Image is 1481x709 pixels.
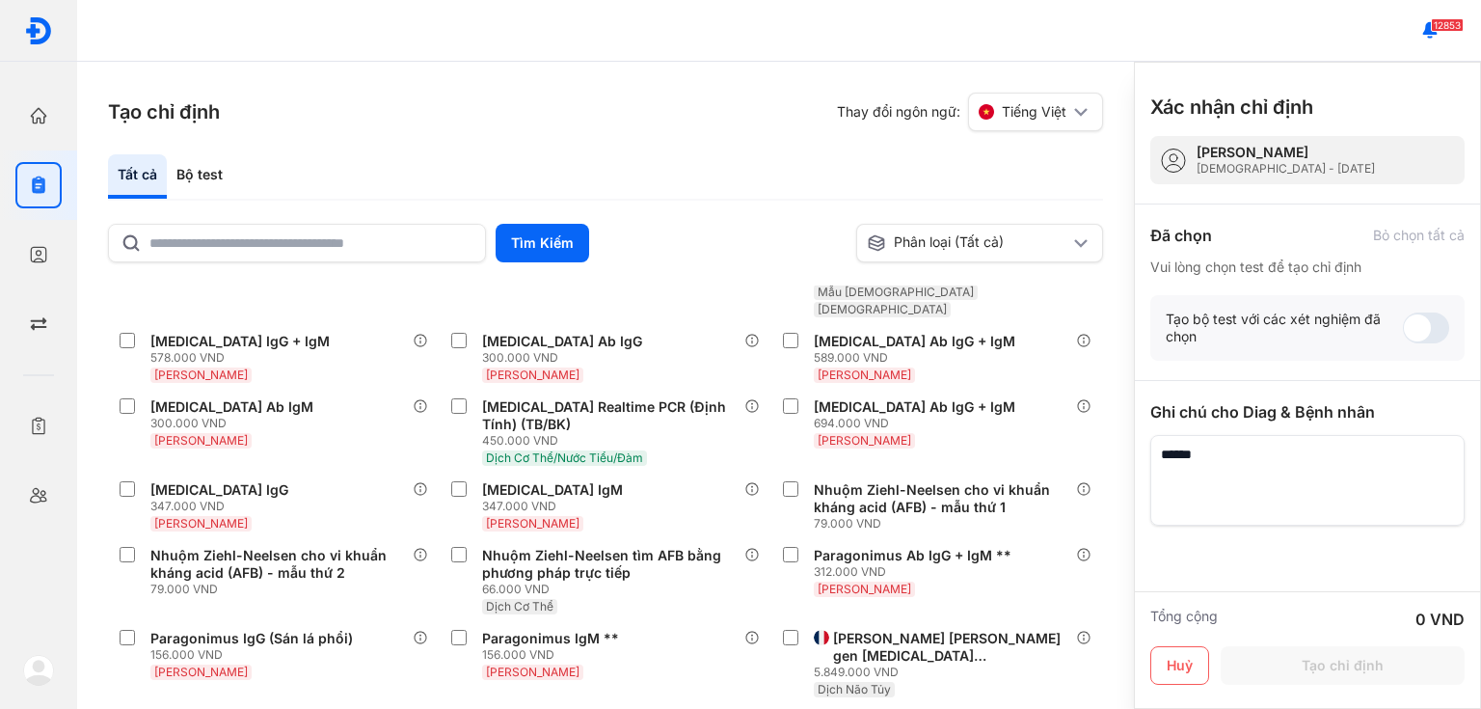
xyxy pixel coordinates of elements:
[482,398,737,433] div: [MEDICAL_DATA] Realtime PCR (Định Tính) (TB/BK)
[482,333,642,350] div: [MEDICAL_DATA] Ab IgG
[1197,161,1375,177] div: [DEMOGRAPHIC_DATA] - [DATE]
[108,154,167,199] div: Tất cả
[1373,227,1465,244] div: Bỏ chọn tất cả
[154,665,248,679] span: [PERSON_NAME]
[1221,646,1465,685] button: Tạo chỉ định
[482,499,631,514] div: 347.000 VND
[1002,103,1066,121] span: Tiếng Việt
[1150,646,1209,685] button: Huỷ
[154,368,248,382] span: [PERSON_NAME]
[1150,94,1313,121] h3: Xác nhận chỉ định
[486,450,643,465] span: Dịch Cơ Thể/Nước Tiểu/Đàm
[482,350,650,366] div: 300.000 VND
[818,285,974,299] span: Mẫu [DEMOGRAPHIC_DATA]
[482,582,744,597] div: 66.000 VND
[814,333,1015,350] div: [MEDICAL_DATA] Ab IgG + IgM
[486,368,579,382] span: [PERSON_NAME]
[814,547,1011,564] div: Paragonimus Ab IgG + IgM **
[150,333,330,350] div: [MEDICAL_DATA] IgG + IgM
[1150,608,1218,631] div: Tổng cộng
[150,398,313,416] div: [MEDICAL_DATA] Ab IgM
[818,302,947,316] span: [DEMOGRAPHIC_DATA]
[482,647,627,663] div: 156.000 VND
[818,433,911,448] span: [PERSON_NAME]
[1431,18,1464,32] span: 12853
[1166,311,1403,345] div: Tạo bộ test với các xét nghiệm đã chọn
[150,350,337,366] div: 578.000 VND
[23,655,54,686] img: logo
[833,630,1068,665] div: [PERSON_NAME] [PERSON_NAME] gen [MEDICAL_DATA] [PERSON_NAME] (Integrase) [Dịch Não Tủy] **
[818,368,911,382] span: [PERSON_NAME]
[150,547,405,582] div: Nhuộm Ziehl-Neelsen cho vi khuẩn kháng acid (AFB) - mẫu thứ 2
[818,582,911,596] span: [PERSON_NAME]
[1150,400,1465,423] div: Ghi chú cho Diag & Bệnh nhân
[482,433,744,449] div: 450.000 VND
[818,682,891,696] span: Dịch Não Tủy
[814,398,1015,416] div: [MEDICAL_DATA] Ab IgG + IgM
[496,224,589,262] button: Tìm Kiếm
[150,481,288,499] div: [MEDICAL_DATA] IgG
[814,416,1023,431] div: 694.000 VND
[486,516,579,531] span: [PERSON_NAME]
[1415,608,1465,631] div: 0 VND
[814,481,1068,516] div: Nhuộm Ziehl-Neelsen cho vi khuẩn kháng acid (AFB) - mẫu thứ 1
[150,416,321,431] div: 300.000 VND
[482,481,623,499] div: [MEDICAL_DATA] IgM
[814,516,1076,532] div: 79.000 VND
[814,564,1019,580] div: 312.000 VND
[150,582,413,597] div: 79.000 VND
[1197,144,1375,161] div: [PERSON_NAME]
[486,599,553,614] span: Dịch Cơ Thể
[486,665,579,679] span: [PERSON_NAME]
[150,630,353,647] div: Paragonimus IgG (Sán lá phổi)
[154,433,248,448] span: [PERSON_NAME]
[154,516,248,531] span: [PERSON_NAME]
[150,499,296,514] div: 347.000 VND
[867,233,1069,253] div: Phân loại (Tất cả)
[814,350,1023,366] div: 589.000 VND
[814,665,1076,680] div: 5.849.000 VND
[1150,224,1212,247] div: Đã chọn
[482,630,619,647] div: Paragonimus IgM **
[108,98,220,125] h3: Tạo chỉ định
[482,547,737,582] div: Nhuộm Ziehl-Neelsen tìm AFB bằng phương pháp trực tiếp
[1150,259,1465,276] div: Vui lòng chọn test để tạo chỉ định
[24,16,53,45] img: logo
[150,647,361,663] div: 156.000 VND
[837,93,1103,131] div: Thay đổi ngôn ngữ:
[167,154,232,199] div: Bộ test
